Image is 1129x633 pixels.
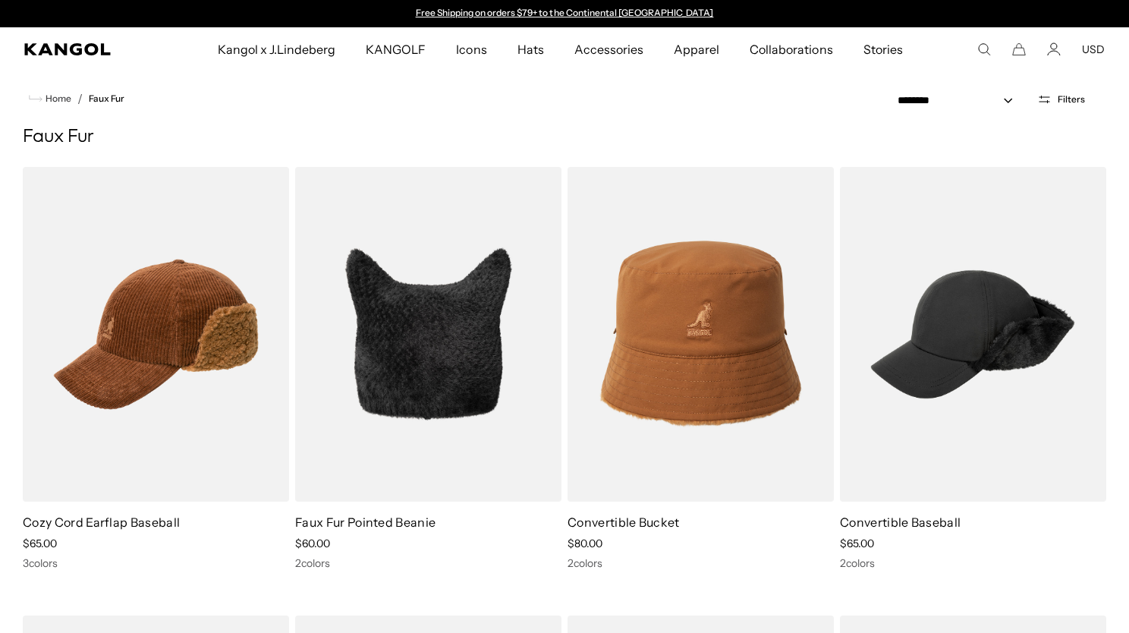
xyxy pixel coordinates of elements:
[408,8,721,20] div: Announcement
[517,27,544,71] span: Hats
[750,27,832,71] span: Collaborations
[408,8,721,20] slideshow-component: Announcement bar
[1047,43,1061,56] a: Account
[351,27,441,71] a: KANGOLF
[456,27,486,71] span: Icons
[71,90,83,108] li: /
[1012,43,1026,56] button: Cart
[734,27,848,71] a: Collaborations
[502,27,559,71] a: Hats
[1082,43,1105,56] button: USD
[840,167,1106,502] img: Convertible Baseball
[863,27,903,71] span: Stories
[977,43,991,56] summary: Search here
[441,27,502,71] a: Icons
[23,167,289,502] img: Cozy Cord Earflap Baseball
[416,7,714,18] a: Free Shipping on orders $79+ to the Continental [GEOGRAPHIC_DATA]
[24,43,143,55] a: Kangol
[848,27,918,71] a: Stories
[42,93,71,104] span: Home
[295,515,436,530] a: Faux Fur Pointed Beanie
[659,27,734,71] a: Apparel
[29,92,71,106] a: Home
[568,167,834,502] img: Convertible Bucket
[295,537,330,550] span: $60.00
[408,8,721,20] div: 1 of 2
[295,167,561,502] img: Faux Fur Pointed Beanie
[89,93,124,104] a: Faux Fur
[218,27,336,71] span: Kangol x J.Lindeberg
[568,537,602,550] span: $80.00
[674,27,719,71] span: Apparel
[1058,94,1085,105] span: Filters
[559,27,659,71] a: Accessories
[203,27,351,71] a: Kangol x J.Lindeberg
[295,556,561,570] div: 2 colors
[23,126,1106,149] h1: Faux Fur
[23,515,180,530] a: Cozy Cord Earflap Baseball
[840,537,874,550] span: $65.00
[23,537,57,550] span: $65.00
[840,556,1106,570] div: 2 colors
[840,515,961,530] a: Convertible Baseball
[568,556,834,570] div: 2 colors
[574,27,643,71] span: Accessories
[892,93,1028,109] select: Sort by: Featured
[366,27,426,71] span: KANGOLF
[1028,93,1094,106] button: Open filters
[568,515,680,530] a: Convertible Bucket
[23,556,289,570] div: 3 colors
